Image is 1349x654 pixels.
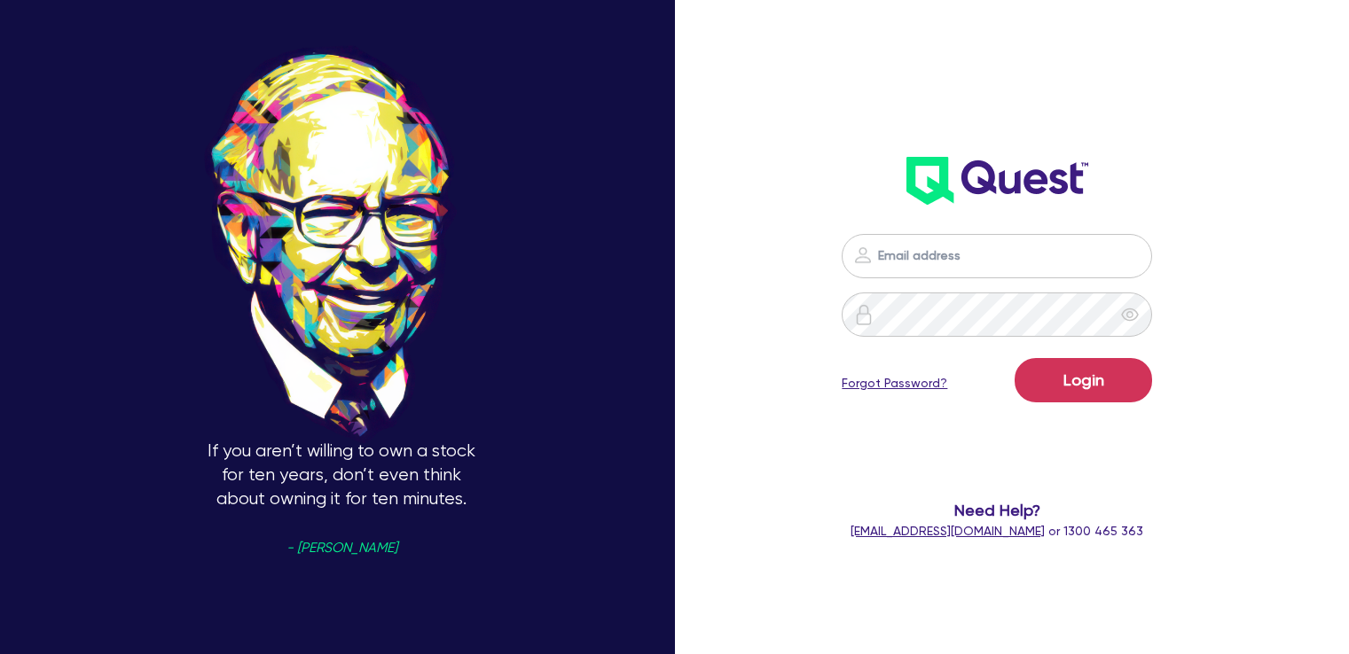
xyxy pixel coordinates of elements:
a: [EMAIL_ADDRESS][DOMAIN_NAME] [851,524,1045,538]
img: icon-password [853,304,874,325]
span: - [PERSON_NAME] [286,541,397,555]
span: Need Help? [822,498,1172,522]
span: or 1300 465 363 [851,524,1143,538]
img: icon-password [852,245,874,266]
input: Email address [842,234,1152,278]
a: Forgot Password? [842,374,947,393]
button: Login [1015,358,1152,402]
img: wH2k97JdezQIQAAAABJRU5ErkJggg== [906,157,1088,205]
span: eye [1121,306,1139,323]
